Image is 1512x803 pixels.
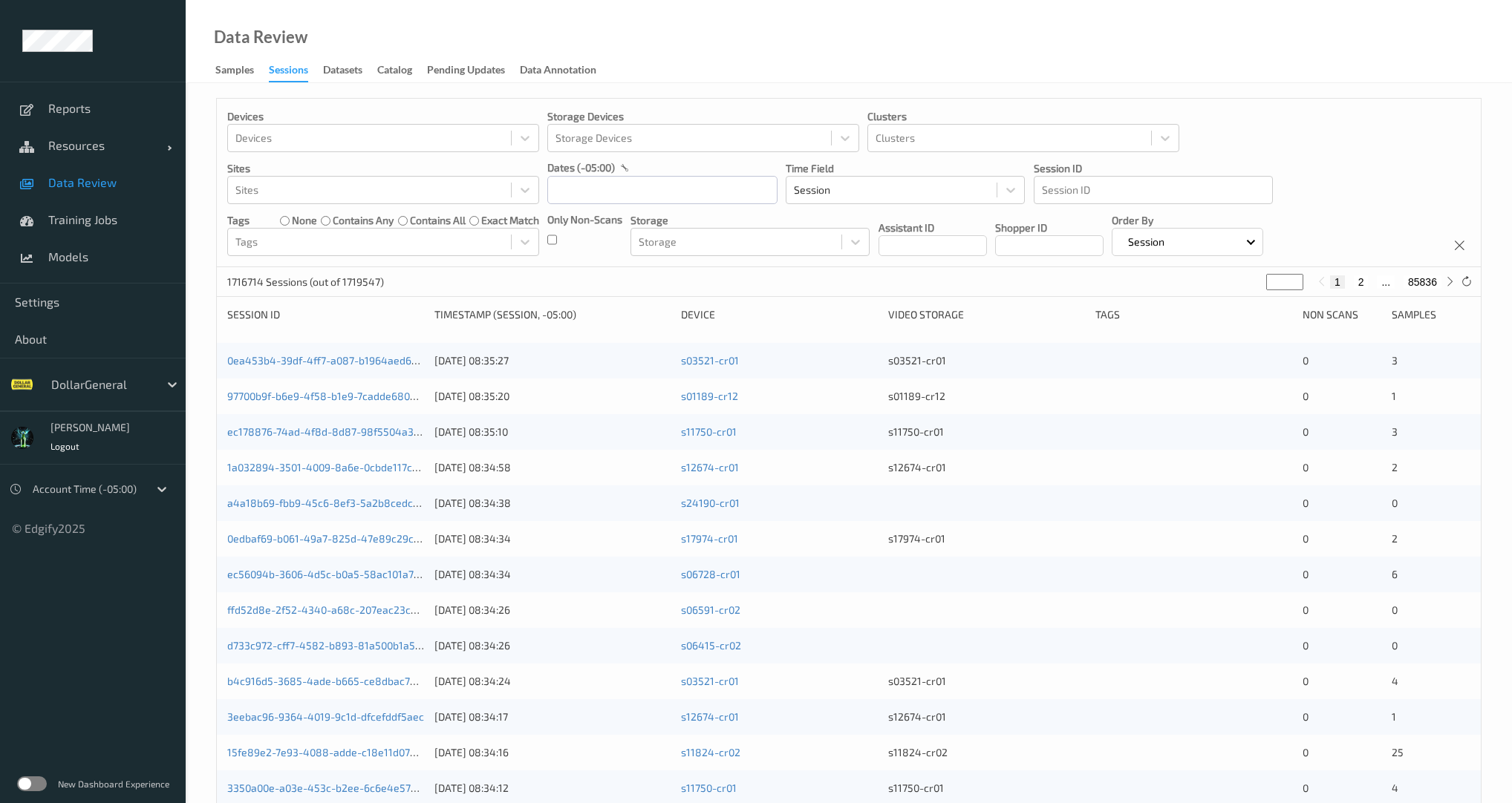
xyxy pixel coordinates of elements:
[1392,603,1398,616] span: 0
[1392,390,1396,402] span: 1
[888,307,1085,322] div: Video Storage
[1392,710,1396,723] span: 1
[434,745,671,760] div: [DATE] 08:34:16
[434,567,671,582] div: [DATE] 08:34:34
[1303,675,1309,687] span: 0
[434,638,671,653] div: [DATE] 08:34:26
[888,709,1085,724] div: s12674-cr01
[227,496,428,509] a: a4a18b69-fbb9-45c6-8ef3-5a2b8cedccfd
[1303,425,1309,438] span: 0
[1123,235,1170,249] p: Session
[434,460,671,475] div: [DATE] 08:34:58
[434,709,671,724] div: [DATE] 08:34:17
[227,213,250,228] p: Tags
[1303,568,1309,580] span: 0
[1392,639,1398,652] span: 0
[888,781,1085,796] div: s11750-cr01
[227,390,428,402] a: 97700b9f-b6e9-4f58-b1e9-7cadde68023e
[888,531,1085,546] div: s17974-cr01
[1377,275,1395,289] button: ...
[681,532,738,545] a: s17974-cr01
[1404,275,1441,289] button: 85836
[227,675,434,687] a: b4c916d5-3685-4ade-b665-ce8dbac755d3
[333,213,394,228] label: contains any
[681,461,739,473] a: s12674-cr01
[434,353,671,368] div: [DATE] 08:35:27
[269,60,323,82] a: Sessions
[1392,461,1398,473] span: 2
[227,532,429,545] a: 0edbaf69-b061-49a7-825d-47e89c29cc77
[227,307,424,322] div: Session ID
[1330,275,1345,289] button: 1
[1303,746,1309,758] span: 0
[434,389,671,404] div: [DATE] 08:35:20
[410,213,466,228] label: contains all
[1392,532,1398,545] span: 2
[377,62,412,81] div: Catalog
[1303,710,1309,723] span: 0
[547,160,615,175] p: dates (-05:00)
[215,62,254,81] div: Samples
[1392,781,1398,794] span: 4
[1392,354,1398,367] span: 3
[547,212,622,227] p: Only Non-Scans
[681,603,740,616] a: s06591-cr02
[681,675,739,687] a: s03521-cr01
[879,220,987,235] p: Assistant ID
[681,390,738,402] a: s01189-cr12
[215,60,269,81] a: Samples
[227,461,428,473] a: 1a032894-3501-4009-8a6e-0cbde117c159
[681,746,740,758] a: s11824-cr02
[681,568,740,580] a: s06728-cr01
[434,781,671,796] div: [DATE] 08:34:12
[227,568,431,580] a: ec56094b-3606-4d5c-b0a5-58ac101a72d7
[888,460,1085,475] div: s12674-cr01
[323,60,377,81] a: Datasets
[1112,213,1263,228] p: Order By
[1303,496,1309,509] span: 0
[377,60,427,81] a: Catalog
[888,745,1085,760] div: s11824-cr02
[1303,532,1309,545] span: 0
[227,746,426,758] a: 15fe89e2-7e93-4088-adde-c18e11d0745f
[227,710,424,723] a: 3eebac96-9364-4019-9c1d-dfcefddf5aec
[434,674,671,689] div: [DATE] 08:34:24
[1303,781,1309,794] span: 0
[1392,425,1398,438] span: 3
[227,781,435,794] a: 3350a00e-a03e-453c-b2ee-6c6e4e57658b
[1303,354,1309,367] span: 0
[1354,275,1369,289] button: 2
[292,213,317,228] label: none
[681,354,739,367] a: s03521-cr01
[434,425,671,439] div: [DATE] 08:35:10
[888,674,1085,689] div: s03521-cr01
[481,213,539,228] label: exact match
[434,307,671,322] div: Timestamp (Session, -05:00)
[227,109,539,124] p: Devices
[681,781,737,794] a: s11750-cr01
[214,30,307,45] div: Data Review
[1392,675,1398,687] span: 4
[681,710,739,723] a: s12674-cr01
[1392,496,1398,509] span: 0
[227,603,430,616] a: ffd52d8e-2f52-4340-a68c-207eac23c44a
[1303,639,1309,652] span: 0
[888,389,1085,404] div: s01189-cr12
[1095,307,1292,322] div: Tags
[434,603,671,617] div: [DATE] 08:34:26
[323,62,362,81] div: Datasets
[427,62,505,81] div: Pending Updates
[786,161,1025,176] p: Time Field
[681,425,737,438] a: s11750-cr01
[681,639,741,652] a: s06415-cr02
[1303,461,1309,473] span: 0
[1303,307,1381,322] div: Non Scans
[227,275,384,289] p: 1716714 Sessions (out of 1719547)
[227,354,427,367] a: 0ea453b4-39df-4ff7-a087-b1964aed63af
[888,425,1085,439] div: s11750-cr01
[888,353,1085,368] div: s03521-cr01
[547,109,859,124] p: Storage Devices
[520,62,596,81] div: Data Annotation
[427,60,520,81] a: Pending Updates
[227,161,539,176] p: Sites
